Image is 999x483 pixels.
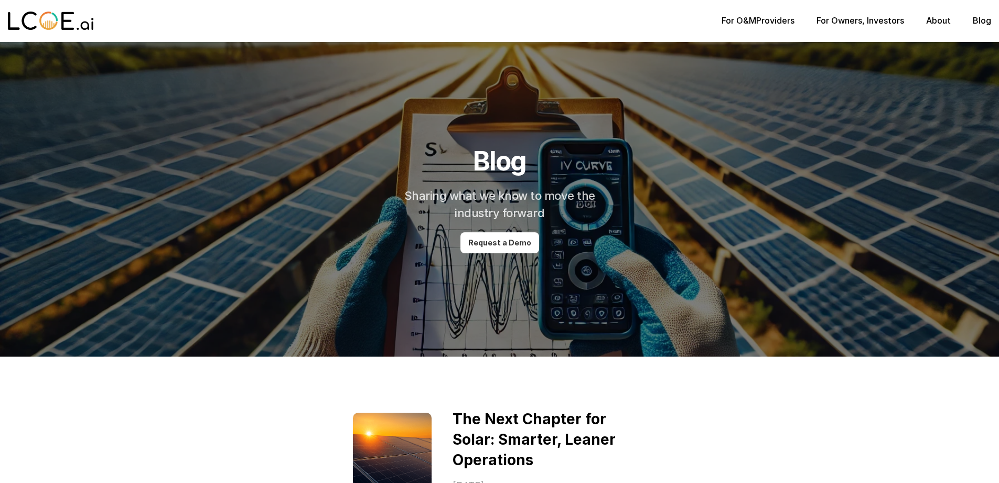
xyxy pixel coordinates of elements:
[973,15,991,26] a: Blog
[810,349,999,483] iframe: Chat Widget
[722,15,756,26] a: For O&M
[817,16,904,26] p: , Investors
[817,15,862,26] a: For Owners
[460,232,539,253] a: Request a Demo
[926,15,951,26] a: About
[398,187,602,222] h2: Sharing what we know to move the industry forward
[468,239,531,248] p: Request a Demo
[453,410,619,469] a: The Next Chapter for Solar: Smarter, Leaner Operations
[722,16,794,26] p: Providers
[473,145,526,177] h1: Blog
